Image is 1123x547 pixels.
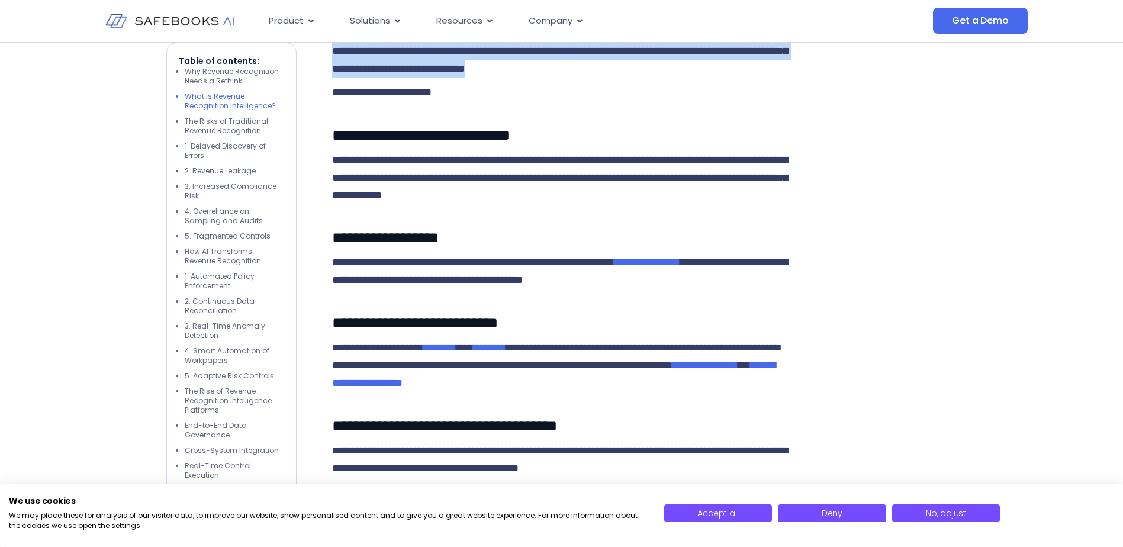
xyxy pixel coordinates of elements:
[9,511,646,531] p: We may place these for analysis of our visitor data, to improve our website, show personalised co...
[185,346,284,365] li: 4. Smart Automation of Workpapers
[185,67,284,86] li: Why Revenue Recognition Needs a Rethink
[185,92,284,111] li: What Is Revenue Recognition Intelligence?
[350,14,390,28] span: Solutions
[952,15,1008,27] span: Get a Demo
[926,507,966,519] span: No, adjust
[185,272,284,291] li: 1. Automated Policy Enforcement
[185,207,284,226] li: 4. Overreliance on Sampling and Audits
[185,461,284,480] li: Real-Time Control Execution
[259,9,815,33] nav: Menu
[185,387,284,415] li: The Rise of Revenue Recognition Intelligence Platforms
[892,504,1000,522] button: Adjust cookie preferences
[185,421,284,440] li: End-to-End Data Governance
[933,8,1027,34] a: Get a Demo
[259,9,815,33] div: Menu Toggle
[185,166,284,176] li: 2. Revenue Leakage
[185,247,284,266] li: How AI Transforms Revenue Recognition
[269,14,304,28] span: Product
[436,14,482,28] span: Resources
[185,117,284,136] li: The Risks of Traditional Revenue Recognition
[185,297,284,316] li: 2. Continuous Data Reconciliation
[185,371,284,381] li: 5. Adaptive Risk Controls
[179,55,284,67] p: Table of contents:
[697,507,738,519] span: Accept all
[664,504,773,522] button: Accept all cookies
[778,504,886,522] button: Deny all cookies
[185,182,284,201] li: 3. Increased Compliance Risk
[185,141,284,160] li: 1. Delayed Discovery of Errors
[185,321,284,340] li: 3. Real-Time Anomaly Detection
[185,231,284,241] li: 5. Fragmented Controls
[185,446,284,455] li: Cross-System Integration
[529,14,572,28] span: Company
[822,507,842,519] span: Deny
[9,495,646,506] h2: We use cookies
